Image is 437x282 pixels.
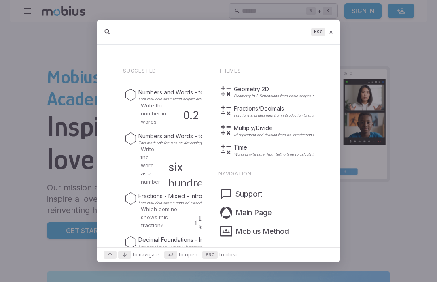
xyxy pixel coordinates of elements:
kbd: esc [202,251,218,259]
p: Geometry 2D [234,85,381,93]
span: 1 [198,215,202,223]
p: Support [235,188,262,200]
span: 1 [194,220,197,228]
span: to open [179,251,197,258]
kbd: Esc [311,28,325,36]
p: Which domino shows this fraction? [141,205,189,229]
h3: six hundred and eighty-six [168,159,210,240]
p: Write the word as a number [141,145,160,186]
p: Mobius Method [235,226,289,237]
p: Themes [218,68,314,74]
p: Multiplication and division from its introduction to advanced use [234,133,341,137]
span: to close [219,251,239,258]
h3: 0.2 [183,107,199,123]
span: 3 [198,224,202,232]
p: Pricing [235,244,259,256]
p: Working with time, from telling time to calculating differences [234,152,337,156]
div: Suggestions [97,45,340,247]
p: Multiply/Divide [234,124,341,132]
p: Navigation [218,171,314,177]
p: Main Page [235,207,272,218]
span: to navigate [133,251,159,258]
p: Fractions and decimals from introduction to multiplication and division [234,113,351,117]
p: Geometry in 2 Dimensions from basic shapes to advanced work with circular geometry [234,94,381,98]
p: Fractions/Decimals [234,105,351,113]
p: Time [234,143,337,152]
p: Suggested [123,68,202,74]
p: Write the number in words [141,101,175,126]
